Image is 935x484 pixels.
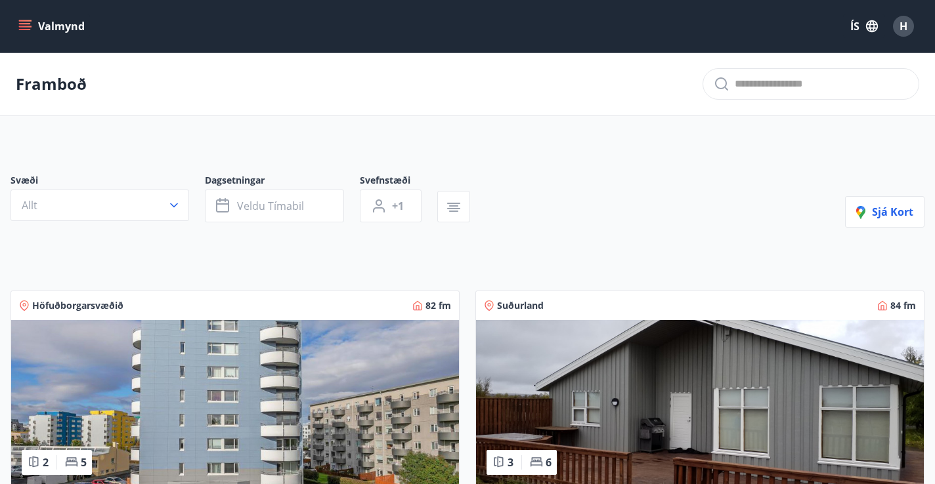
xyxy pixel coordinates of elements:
span: Svæði [11,174,205,190]
span: 6 [546,455,552,470]
p: Framboð [16,73,87,95]
span: H [900,19,907,33]
button: +1 [360,190,422,222]
button: menu [16,14,90,38]
span: 2 [43,455,49,470]
span: Svefnstæði [360,174,437,190]
button: Sjá kort [845,196,924,228]
button: Allt [11,190,189,221]
span: 3 [508,455,513,470]
button: Veldu tímabil [205,190,344,222]
span: 82 fm [425,299,451,312]
span: Veldu tímabil [237,199,304,213]
span: 84 fm [890,299,916,312]
span: Allt [22,198,37,212]
span: Dagsetningar [205,174,360,190]
button: H [888,10,919,42]
span: +1 [392,199,404,213]
button: ÍS [843,14,885,38]
span: Sjá kort [856,205,913,219]
span: 5 [81,455,87,470]
span: Höfuðborgarsvæðið [32,299,123,312]
span: Suðurland [497,299,544,312]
